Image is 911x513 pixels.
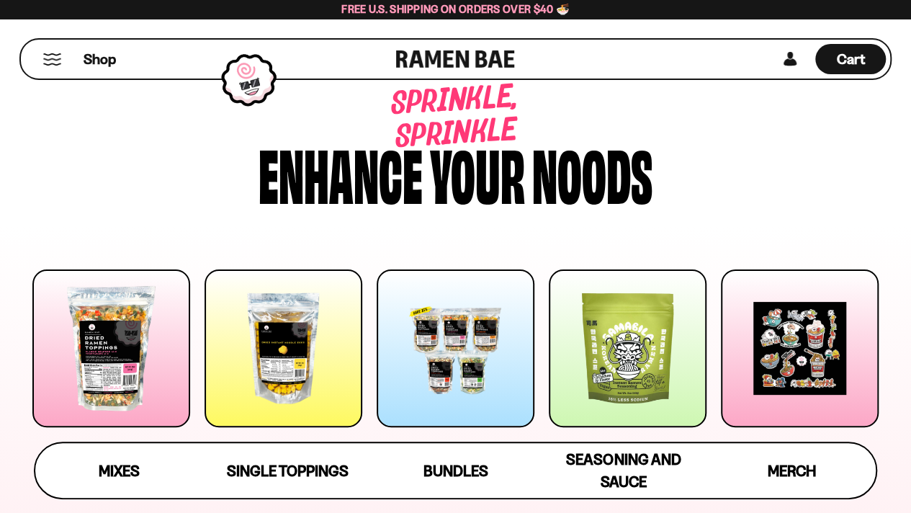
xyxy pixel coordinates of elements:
div: your [430,138,525,207]
span: Cart [837,50,865,68]
div: noods [532,138,652,207]
a: Single Toppings [204,443,372,498]
span: Bundles [423,462,488,480]
a: Mixes [35,443,203,498]
span: Seasoning and Sauce [566,450,681,491]
a: Merch [707,443,875,498]
a: Shop [84,44,116,74]
a: Seasoning and Sauce [539,443,707,498]
button: Mobile Menu Trigger [42,53,62,66]
span: Mixes [99,462,140,480]
div: Enhance [259,138,423,207]
a: Bundles [372,443,539,498]
span: Free U.S. Shipping on Orders over $40 🍜 [341,2,570,16]
span: Shop [84,50,116,69]
span: Merch [768,462,816,480]
a: Cart [815,40,886,79]
span: Single Toppings [227,462,349,480]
